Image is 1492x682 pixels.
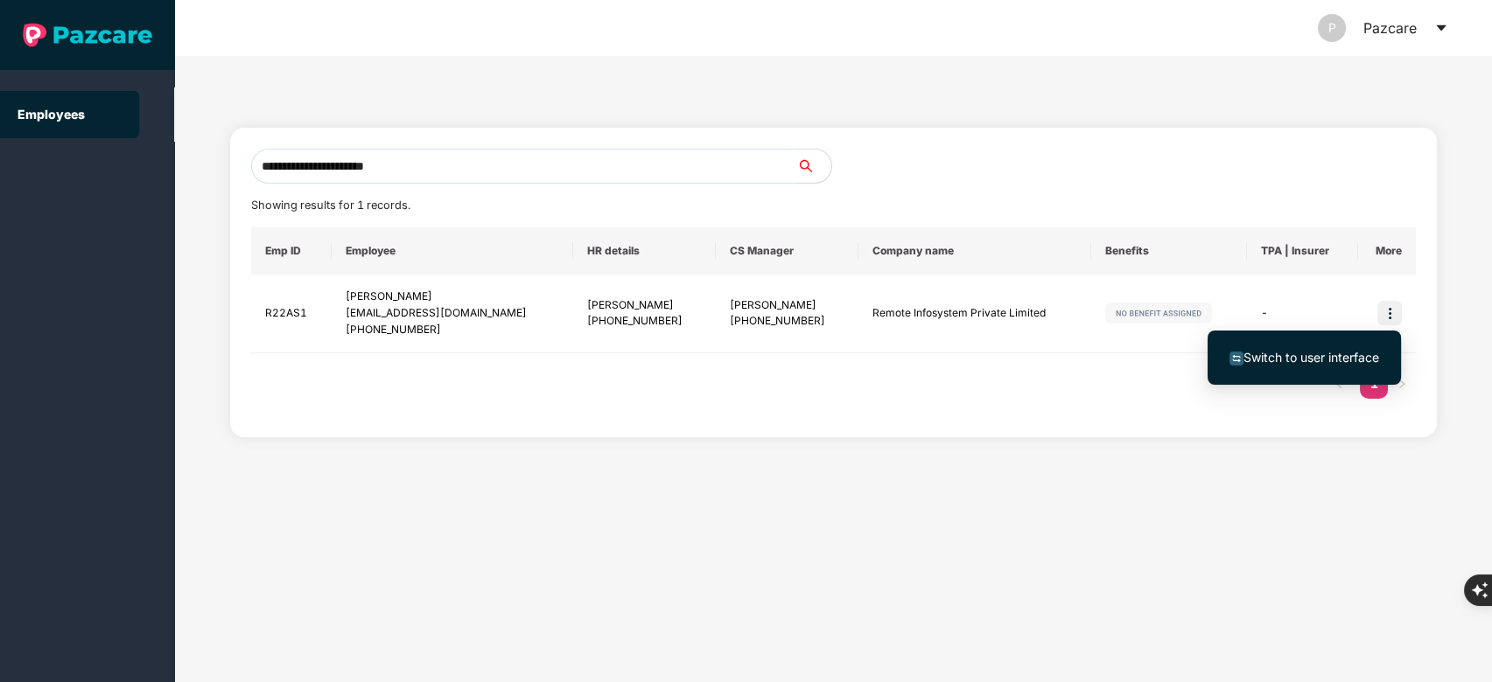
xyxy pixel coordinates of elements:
[1397,379,1407,389] span: right
[1091,227,1247,275] th: Benefits
[1358,227,1417,275] th: More
[1388,371,1416,399] button: right
[18,107,85,122] a: Employees
[1243,350,1379,365] span: Switch to user interface
[858,275,1091,353] td: Remote Infosystem Private Limited
[1261,305,1344,322] div: -
[251,227,332,275] th: Emp ID
[730,313,844,330] div: [PHONE_NUMBER]
[1229,351,1243,365] img: svg+xml;base64,PHN2ZyB4bWxucz0iaHR0cDovL3d3dy53My5vcmcvMjAwMC9zdmciIHdpZHRoPSIxNiIgaGVpZ2h0PSIxNi...
[1434,21,1448,35] span: caret-down
[1247,227,1358,275] th: TPA | Insurer
[251,275,332,353] td: R22AS1
[587,313,702,330] div: [PHONE_NUMBER]
[251,198,410,212] span: Showing results for 1 records.
[1105,303,1212,324] img: svg+xml;base64,PHN2ZyB4bWxucz0iaHR0cDovL3d3dy53My5vcmcvMjAwMC9zdmciIHdpZHRoPSIxMjIiIGhlaWdodD0iMj...
[1388,371,1416,399] li: Next Page
[716,227,858,275] th: CS Manager
[346,305,559,322] div: [EMAIL_ADDRESS][DOMAIN_NAME]
[346,289,559,305] div: [PERSON_NAME]
[795,149,832,184] button: search
[1377,301,1402,325] img: icon
[795,159,831,173] span: search
[1328,14,1336,42] span: P
[573,227,716,275] th: HR details
[346,322,559,338] div: [PHONE_NUMBER]
[587,297,702,314] div: [PERSON_NAME]
[858,227,1091,275] th: Company name
[332,227,573,275] th: Employee
[730,297,844,314] div: [PERSON_NAME]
